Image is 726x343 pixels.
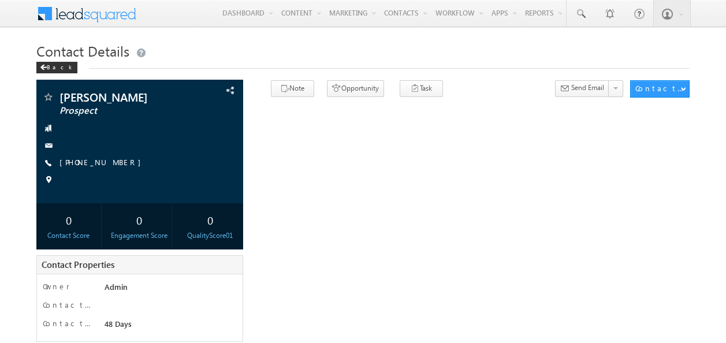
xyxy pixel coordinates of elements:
div: Contact Actions [635,83,684,94]
div: Engagement Score [110,230,169,241]
button: Send Email [555,80,609,97]
span: Send Email [571,83,604,93]
div: QualityScore01 [180,230,239,241]
button: Task [400,80,443,97]
div: 0 [180,209,239,230]
button: Note [271,80,314,97]
div: 48 Days [102,318,233,334]
div: Back [36,62,77,73]
div: 0 [110,209,169,230]
label: Owner [43,281,70,292]
div: 0 [39,209,98,230]
span: [PERSON_NAME] [59,91,187,103]
span: Contact Properties [42,259,114,270]
span: Prospect [59,105,187,117]
span: Admin [105,282,128,292]
button: Opportunity [327,80,384,97]
button: Contact Actions [630,80,690,98]
div: Contact Score [39,230,98,241]
span: Contact Details [36,42,129,60]
label: Contact Source [43,300,92,310]
a: Back [36,61,83,71]
span: [PHONE_NUMBER] [59,157,147,169]
label: Contact Age [43,318,92,329]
